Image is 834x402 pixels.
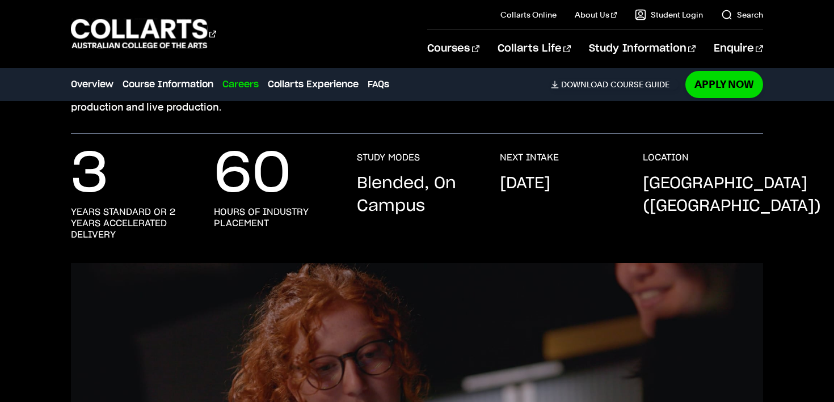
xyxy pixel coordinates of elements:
[643,152,689,163] h3: LOCATION
[561,79,608,90] span: Download
[357,172,477,218] p: Blended, On Campus
[427,30,479,67] a: Courses
[214,206,334,229] h3: hours of industry placement
[551,79,679,90] a: DownloadCourse Guide
[714,30,763,67] a: Enquire
[368,78,389,91] a: FAQs
[500,172,550,195] p: [DATE]
[721,9,763,20] a: Search
[635,9,703,20] a: Student Login
[222,78,259,91] a: Careers
[268,78,359,91] a: Collarts Experience
[500,152,559,163] h3: NEXT INTAKE
[71,152,108,197] p: 3
[71,18,216,50] div: Go to homepage
[71,78,113,91] a: Overview
[500,9,557,20] a: Collarts Online
[71,206,191,240] h3: years standard or 2 years accelerated delivery
[214,152,291,197] p: 60
[498,30,571,67] a: Collarts Life
[589,30,696,67] a: Study Information
[123,78,213,91] a: Course Information
[575,9,617,20] a: About Us
[643,172,821,218] p: [GEOGRAPHIC_DATA] ([GEOGRAPHIC_DATA])
[357,152,420,163] h3: STUDY MODES
[685,71,763,98] a: Apply Now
